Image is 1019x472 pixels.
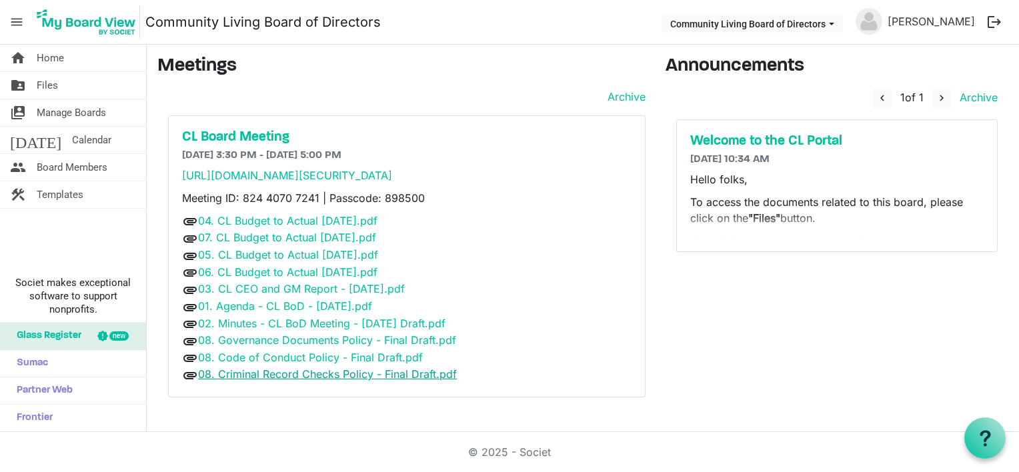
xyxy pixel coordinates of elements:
[10,154,26,181] span: people
[10,99,26,126] span: switch_account
[690,154,770,165] span: [DATE] 10:34 AM
[10,72,26,99] span: folder_shared
[198,231,376,244] a: 07. CL Budget to Actual [DATE].pdf
[182,149,632,162] h6: [DATE] 3:30 PM - [DATE] 5:00 PM
[936,92,948,104] span: navigate_next
[856,8,882,35] img: no-profile-picture.svg
[980,8,1008,36] button: logout
[468,445,551,459] a: © 2025 - Societ
[198,299,372,313] a: 01. Agenda - CL BoD - [DATE].pdf
[6,276,140,316] span: Societ makes exceptional software to support nonprofits.
[198,317,445,330] a: 02. Minutes - CL BoD Meeting - [DATE] Draft.pdf
[182,299,198,315] span: attachment
[198,351,423,364] a: 08. Code of Conduct Policy - Final Draft.pdf
[10,350,48,377] span: Sumac
[954,91,998,104] a: Archive
[157,55,646,78] h3: Meetings
[932,89,951,109] button: navigate_next
[37,45,64,71] span: Home
[182,282,198,298] span: attachment
[182,129,632,145] a: CL Board Meeting
[876,92,888,104] span: navigate_before
[602,89,646,105] a: Archive
[33,5,140,39] img: My Board View Logo
[10,323,81,349] span: Glass Register
[198,214,377,227] a: 04. CL Budget to Actual [DATE].pdf
[882,8,980,35] a: [PERSON_NAME]
[748,211,780,225] strong: "Files"
[182,333,198,349] span: attachment
[10,127,61,153] span: [DATE]
[198,282,405,295] a: 03. CL CEO and GM Report - [DATE].pdf
[873,89,892,109] button: navigate_before
[37,72,58,99] span: Files
[33,5,145,39] a: My Board View Logo
[198,248,378,261] a: 05. CL Budget to Actual [DATE].pdf
[10,45,26,71] span: home
[662,14,843,33] button: Community Living Board of Directors dropdownbutton
[182,350,198,366] span: attachment
[900,91,924,104] span: of 1
[182,190,632,206] p: Meeting ID: 824 4070 7241 | Passcode: 898500
[690,194,984,226] p: To access the documents related to this board, please click on the button.
[109,331,129,341] div: new
[182,248,198,264] span: attachment
[690,133,984,149] a: Welcome to the CL Portal
[690,233,984,265] p: You will find the documents organized by year and sorted according to the meeting dates.
[182,265,198,281] span: attachment
[182,213,198,229] span: attachment
[182,316,198,332] span: attachment
[198,333,456,347] a: 08. Governance Documents Policy - Final Draft.pdf
[900,91,905,104] span: 1
[10,377,73,404] span: Partner Web
[10,181,26,208] span: construction
[690,171,984,187] p: Hello folks,
[182,169,392,182] a: [URL][DOMAIN_NAME][SECURITY_DATA]
[198,367,457,381] a: 08. Criminal Record Checks Policy - Final Draft.pdf
[72,127,111,153] span: Calendar
[182,367,198,383] span: attachment
[666,55,1008,78] h3: Announcements
[4,9,29,35] span: menu
[10,405,53,431] span: Frontier
[37,154,107,181] span: Board Members
[182,231,198,247] span: attachment
[37,99,106,126] span: Manage Boards
[198,265,377,279] a: 06. CL Budget to Actual [DATE].pdf
[145,9,381,35] a: Community Living Board of Directors
[37,181,83,208] span: Templates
